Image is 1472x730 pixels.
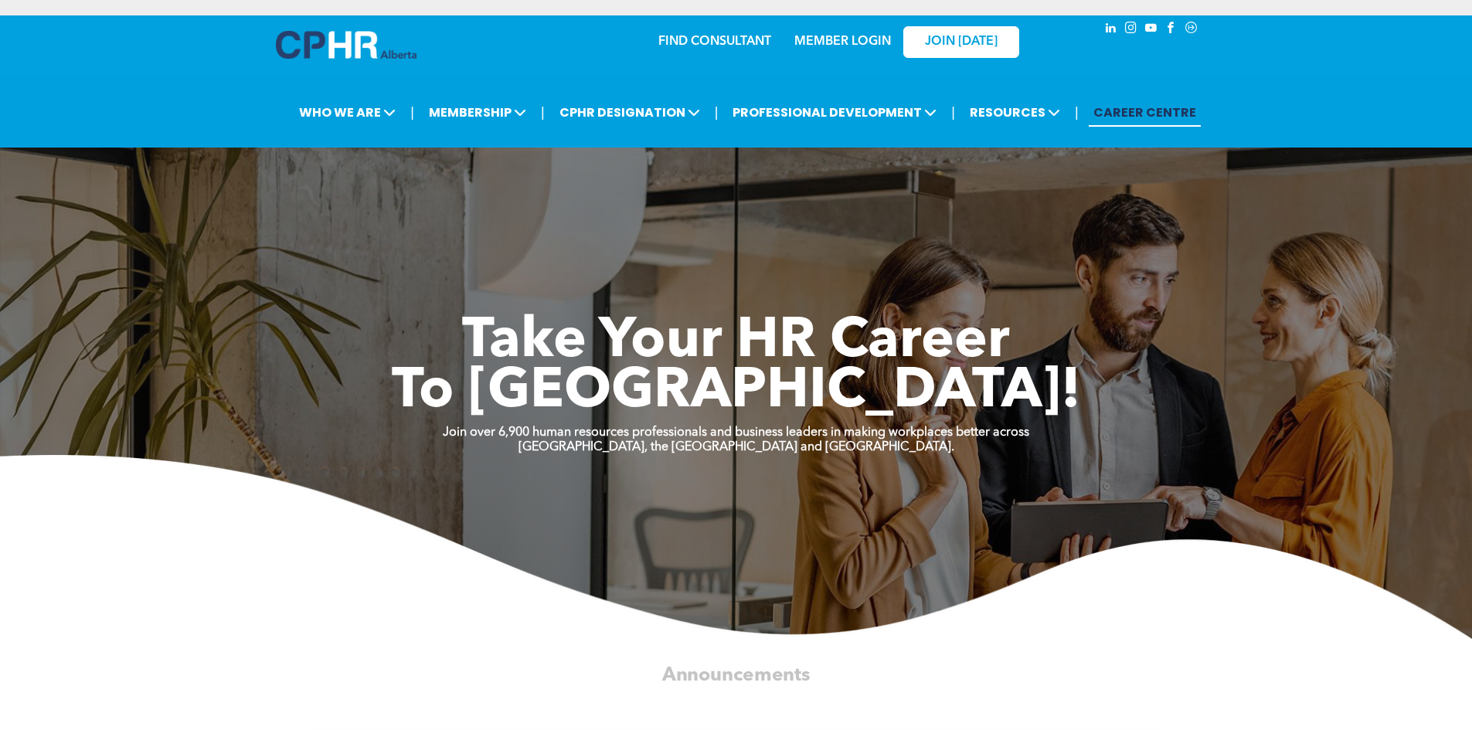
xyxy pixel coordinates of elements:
a: youtube [1143,19,1160,40]
span: WHO WE ARE [294,98,400,127]
li: | [541,97,545,128]
a: linkedin [1103,19,1120,40]
span: Take Your HR Career [462,314,1010,370]
img: A blue and white logo for cp alberta [276,31,416,59]
li: | [951,97,955,128]
a: MEMBER LOGIN [794,36,891,48]
span: To [GEOGRAPHIC_DATA]! [392,365,1081,420]
a: CAREER CENTRE [1089,98,1201,127]
a: Social network [1183,19,1200,40]
a: facebook [1163,19,1180,40]
strong: Join over 6,900 human resources professionals and business leaders in making workplaces better ac... [443,426,1029,439]
a: JOIN [DATE] [903,26,1019,58]
strong: [GEOGRAPHIC_DATA], the [GEOGRAPHIC_DATA] and [GEOGRAPHIC_DATA]. [518,441,954,453]
li: | [410,97,414,128]
span: MEMBERSHIP [424,98,531,127]
span: Announcements [662,666,811,684]
span: PROFESSIONAL DEVELOPMENT [728,98,941,127]
span: RESOURCES [965,98,1065,127]
li: | [1075,97,1079,128]
li: | [715,97,719,128]
span: CPHR DESIGNATION [555,98,705,127]
a: instagram [1123,19,1140,40]
span: JOIN [DATE] [925,35,998,49]
a: FIND CONSULTANT [658,36,771,48]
